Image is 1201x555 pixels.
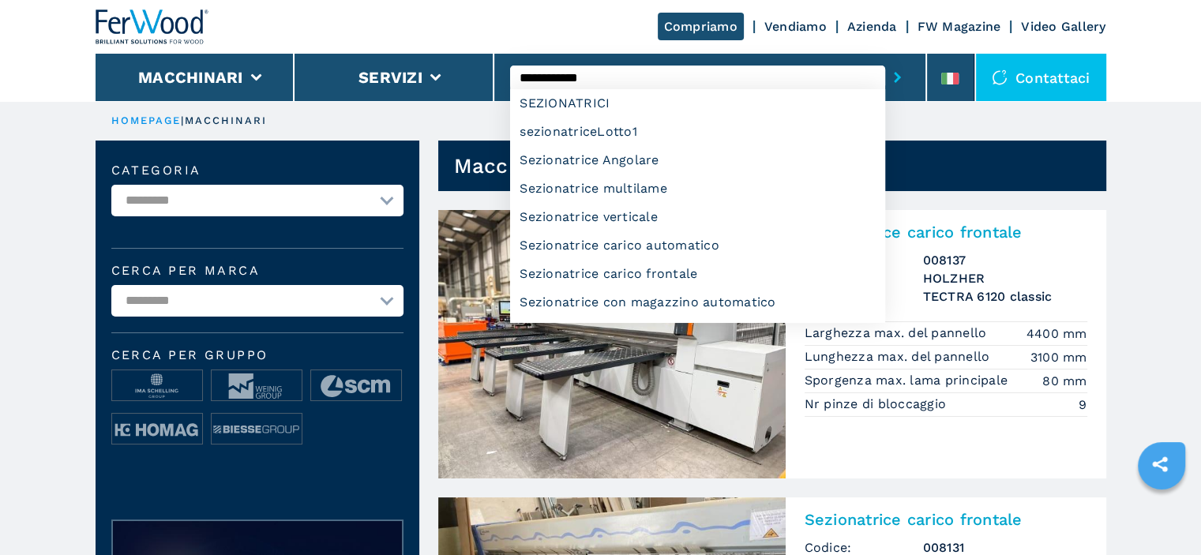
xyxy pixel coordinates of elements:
p: Lunghezza max. del pannello [805,348,994,366]
a: Vendiamo [764,19,827,34]
div: sezionatriceLotto1 [510,118,885,146]
div: Sezionatrice Angolare [510,146,885,174]
label: Cerca per marca [111,264,403,277]
img: image [212,370,302,402]
img: image [112,370,202,402]
button: submit-button [885,59,910,96]
a: Video Gallery [1021,19,1105,34]
div: Sezionatrice multilame [510,174,885,203]
a: HOMEPAGE [111,114,182,126]
em: 4400 mm [1026,324,1087,343]
a: FW Magazine [918,19,1001,34]
h2: Sezionatrice carico frontale [805,510,1087,529]
h3: HOLZHER [923,269,1087,287]
div: Sezionatrice carico frontale [510,260,885,288]
img: image [311,370,401,402]
em: 3100 mm [1030,348,1087,366]
div: Contattaci [976,54,1106,101]
img: Sezionatrice carico frontale HOLZHER TECTRA 6120 classic [438,210,786,478]
p: Nr pinze di bloccaggio [805,396,951,413]
button: Macchinari [138,68,243,87]
em: 9 [1079,396,1087,414]
a: Compriamo [658,13,744,40]
span: Cerca per Gruppo [111,349,403,362]
h2: Sezionatrice carico frontale [805,223,1087,242]
p: Larghezza max. del pannello [805,324,991,342]
a: Sezionatrice carico frontale HOLZHER TECTRA 6120 classicSezionatrice carico frontaleCodice:008137... [438,210,1106,478]
a: sharethis [1140,444,1180,484]
h3: TECTRA 6120 classic [923,287,1087,306]
p: macchinari [185,114,268,128]
div: Sezionatrice verticale [510,203,885,231]
h3: 008137 [923,251,1087,269]
img: image [112,414,202,445]
div: Sezionatrice con magazzino automatico [510,288,885,317]
button: Servizi [358,68,422,87]
div: Sezionatrice carico automatico [510,231,885,260]
a: Azienda [847,19,897,34]
img: Contattaci [992,69,1008,85]
span: | [181,114,184,126]
iframe: Chat [1134,484,1189,543]
img: Ferwood [96,9,209,44]
img: image [212,414,302,445]
h1: Macchinari [454,153,567,178]
em: 80 mm [1042,372,1087,390]
label: Categoria [111,164,403,177]
div: SEZIONATRICI [510,89,885,118]
p: Sporgenza max. lama principale [805,372,1012,389]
